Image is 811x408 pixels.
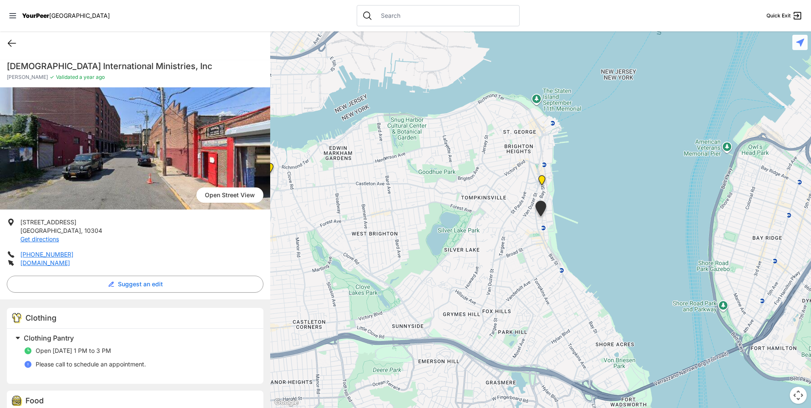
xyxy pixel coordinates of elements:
span: Food [25,396,44,405]
p: Please call to schedule an appointment. [36,360,146,369]
button: Map camera controls [790,387,807,404]
a: Get directions [20,235,59,243]
img: Google [272,397,300,408]
a: YourPeer[GEOGRAPHIC_DATA] [22,13,110,18]
input: Search [376,11,514,20]
span: 10304 [84,227,102,234]
span: [STREET_ADDRESS] [20,218,76,226]
span: Clothing Pantry [24,334,74,342]
span: Open Street View [196,187,263,203]
a: [DOMAIN_NAME] [20,259,70,266]
span: Open [DATE] 1 PM to 3 PM [36,347,111,354]
span: , [81,227,83,234]
span: a year ago [78,74,105,80]
span: [GEOGRAPHIC_DATA] [49,12,110,19]
span: Quick Exit [766,12,791,19]
h1: [DEMOGRAPHIC_DATA] International Ministries, Inc [7,60,263,72]
a: [PHONE_NUMBER] [20,251,73,258]
button: Suggest an edit [7,276,263,293]
span: Validated [56,74,78,80]
span: [PERSON_NAME] [7,74,48,81]
div: Staten Island [265,163,275,176]
a: Quick Exit [766,11,803,21]
div: Staten Island [537,175,547,189]
span: ✓ [50,74,54,81]
a: Open this area in Google Maps (opens a new window) [272,397,300,408]
span: Suggest an edit [118,280,163,288]
span: [GEOGRAPHIC_DATA] [20,227,81,234]
span: YourPeer [22,12,49,19]
span: Clothing [25,313,56,322]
